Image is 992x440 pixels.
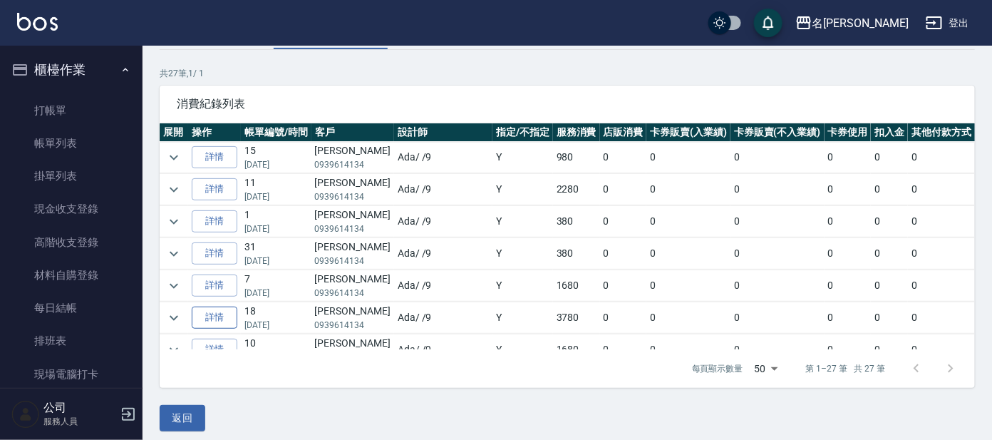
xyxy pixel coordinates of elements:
[806,362,885,375] p: 第 1–27 筆 共 27 筆
[825,142,872,173] td: 0
[492,334,553,366] td: Y
[315,158,391,171] p: 0939614134
[160,67,975,80] p: 共 27 筆, 1 / 1
[908,302,975,334] td: 0
[192,275,237,297] a: 詳情
[6,226,137,259] a: 高階收支登錄
[6,127,137,160] a: 帳單列表
[311,302,394,334] td: [PERSON_NAME]
[871,270,908,302] td: 0
[871,142,908,173] td: 0
[163,243,185,265] button: expand row
[646,238,730,270] td: 0
[825,302,872,334] td: 0
[311,270,394,302] td: [PERSON_NAME]
[692,362,743,375] p: 每頁顯示數量
[492,302,553,334] td: Y
[160,405,205,431] button: 返回
[749,349,783,388] div: 50
[825,238,872,270] td: 0
[553,142,600,173] td: 980
[871,302,908,334] td: 0
[311,142,394,173] td: [PERSON_NAME]
[871,174,908,205] td: 0
[244,190,308,203] p: [DATE]
[192,210,237,232] a: 詳情
[6,193,137,225] a: 現金收支登錄
[730,123,825,142] th: 卡券販賣(不入業績)
[646,142,730,173] td: 0
[163,211,185,232] button: expand row
[394,206,492,237] td: Ada / /9
[241,334,311,366] td: 10
[311,334,394,366] td: [PERSON_NAME]
[241,302,311,334] td: 18
[241,270,311,302] td: 7
[825,123,872,142] th: 卡券使用
[730,334,825,366] td: 0
[600,270,647,302] td: 0
[825,270,872,302] td: 0
[600,142,647,173] td: 0
[553,270,600,302] td: 1680
[43,401,116,415] h5: 公司
[871,238,908,270] td: 0
[908,238,975,270] td: 0
[163,179,185,200] button: expand row
[6,51,137,88] button: 櫃檯作業
[394,142,492,173] td: Ada / /9
[908,334,975,366] td: 0
[192,178,237,200] a: 詳情
[241,206,311,237] td: 1
[163,307,185,329] button: expand row
[920,10,975,36] button: 登出
[730,238,825,270] td: 0
[192,146,237,168] a: 詳情
[311,123,394,142] th: 客戶
[492,174,553,205] td: Y
[646,270,730,302] td: 0
[492,123,553,142] th: 指定/不指定
[163,147,185,168] button: expand row
[825,174,872,205] td: 0
[600,206,647,237] td: 0
[600,334,647,366] td: 0
[553,302,600,334] td: 3780
[163,339,185,361] button: expand row
[730,174,825,205] td: 0
[311,174,394,205] td: [PERSON_NAME]
[553,174,600,205] td: 2280
[553,238,600,270] td: 380
[315,255,391,267] p: 0939614134
[754,9,782,37] button: save
[177,97,958,111] span: 消費紀錄列表
[6,292,137,324] a: 每日結帳
[394,270,492,302] td: Ada / /9
[730,142,825,173] td: 0
[311,206,394,237] td: [PERSON_NAME]
[730,302,825,334] td: 0
[6,94,137,127] a: 打帳單
[394,174,492,205] td: Ada / /9
[825,206,872,237] td: 0
[6,160,137,193] a: 掛單列表
[394,123,492,142] th: 設計師
[871,206,908,237] td: 0
[730,270,825,302] td: 0
[600,238,647,270] td: 0
[908,123,975,142] th: 其他付款方式
[908,142,975,173] td: 0
[6,324,137,357] a: 排班表
[244,255,308,267] p: [DATE]
[188,123,241,142] th: 操作
[6,259,137,292] a: 材料自購登錄
[244,319,308,332] p: [DATE]
[908,270,975,302] td: 0
[192,339,237,361] a: 詳情
[908,174,975,205] td: 0
[730,206,825,237] td: 0
[244,287,308,300] p: [DATE]
[394,302,492,334] td: Ada / /9
[492,206,553,237] td: Y
[646,302,730,334] td: 0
